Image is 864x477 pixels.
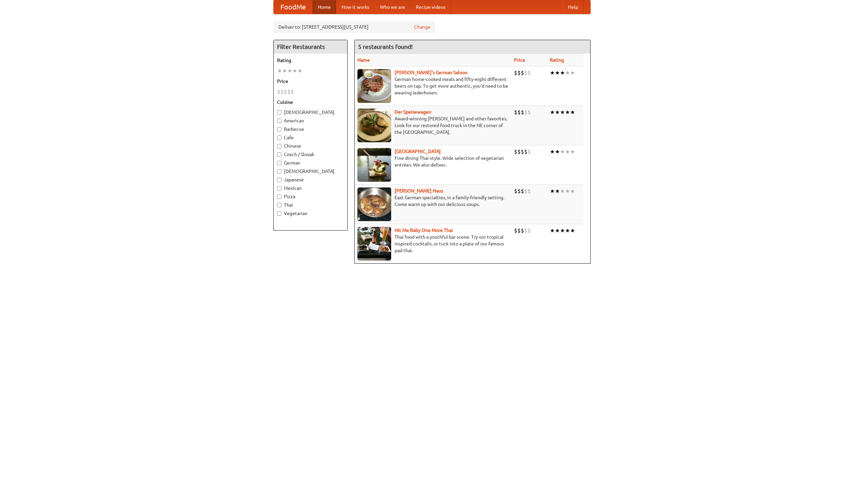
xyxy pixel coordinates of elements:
a: Name [357,57,370,63]
li: ★ [565,227,570,234]
li: $ [521,187,524,195]
img: speisewagen.jpg [357,109,391,142]
label: Pizza [277,193,344,200]
li: $ [514,227,517,234]
p: East German specialties, in a family-friendly setting. Come warm up with our delicious soups. [357,194,509,208]
input: Pizza [277,195,281,199]
label: Japanese [277,176,344,183]
a: Price [514,57,525,63]
li: ★ [287,67,292,74]
li: $ [287,88,291,95]
li: ★ [550,148,555,155]
input: American [277,119,281,123]
li: $ [514,187,517,195]
li: $ [524,187,528,195]
a: [PERSON_NAME]'s German Saloon [395,70,467,75]
label: Mexican [277,185,344,191]
li: ★ [570,148,575,155]
input: Chinese [277,144,281,148]
li: ★ [565,187,570,195]
input: [DEMOGRAPHIC_DATA] [277,169,281,174]
a: Der Speisewagen [395,109,431,115]
li: $ [528,148,531,155]
li: ★ [570,109,575,116]
a: FoodMe [274,0,313,14]
li: ★ [550,227,555,234]
li: $ [521,148,524,155]
li: $ [517,148,521,155]
h5: Price [277,78,344,85]
li: ★ [570,187,575,195]
input: Barbecue [277,127,281,131]
li: $ [280,88,284,95]
li: $ [517,69,521,77]
li: $ [517,109,521,116]
li: ★ [550,109,555,116]
li: $ [524,148,528,155]
li: ★ [555,148,560,155]
label: Barbecue [277,126,344,132]
label: [DEMOGRAPHIC_DATA] [277,109,344,116]
li: ★ [560,187,565,195]
li: $ [514,109,517,116]
a: How it works [336,0,375,14]
li: ★ [282,67,287,74]
li: $ [528,227,531,234]
label: German [277,159,344,166]
li: ★ [565,148,570,155]
input: [DEMOGRAPHIC_DATA] [277,110,281,115]
a: Rating [550,57,564,63]
p: Thai food with a youthful bar scene. Try our tropical inspired cocktails, or tuck into a plate of... [357,234,509,254]
label: Cafe [277,134,344,141]
img: esthers.jpg [357,69,391,103]
label: Thai [277,202,344,208]
li: $ [517,187,521,195]
input: Japanese [277,178,281,182]
li: $ [528,109,531,116]
li: ★ [555,109,560,116]
img: satay.jpg [357,148,391,182]
p: Award-winning [PERSON_NAME] and other favorites. Look for our restored food truck in the NE corne... [357,115,509,136]
li: $ [524,69,528,77]
label: Vegetarian [277,210,344,217]
li: ★ [555,187,560,195]
li: ★ [570,69,575,77]
input: Czech / Slovak [277,152,281,157]
li: ★ [560,148,565,155]
li: $ [517,227,521,234]
li: ★ [560,69,565,77]
li: $ [521,109,524,116]
input: German [277,161,281,165]
li: $ [521,227,524,234]
li: ★ [565,109,570,116]
a: [GEOGRAPHIC_DATA] [395,149,441,154]
li: ★ [565,69,570,77]
h5: Cuisine [277,99,344,106]
img: kohlhaus.jpg [357,187,391,221]
input: Thai [277,203,281,207]
input: Mexican [277,186,281,190]
img: babythai.jpg [357,227,391,261]
li: ★ [570,227,575,234]
h5: Rating [277,57,344,64]
li: $ [521,69,524,77]
li: ★ [277,67,282,74]
label: Chinese [277,143,344,149]
li: $ [528,187,531,195]
li: $ [524,109,528,116]
p: Fine dining Thai-style. Wide selection of vegetarian entrées. We also deliver. [357,155,509,168]
a: Hit Me Baby One More Thai [395,228,453,233]
li: $ [514,148,517,155]
li: ★ [550,69,555,77]
div: Deliver to: [STREET_ADDRESS][US_STATE] [273,21,435,33]
a: Help [563,0,584,14]
label: American [277,117,344,124]
label: [DEMOGRAPHIC_DATA] [277,168,344,175]
p: German home-cooked meals and fifty-eight different beers on tap. To get more authentic, you'd nee... [357,76,509,96]
label: Czech / Slovak [277,151,344,158]
li: $ [514,69,517,77]
li: $ [524,227,528,234]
